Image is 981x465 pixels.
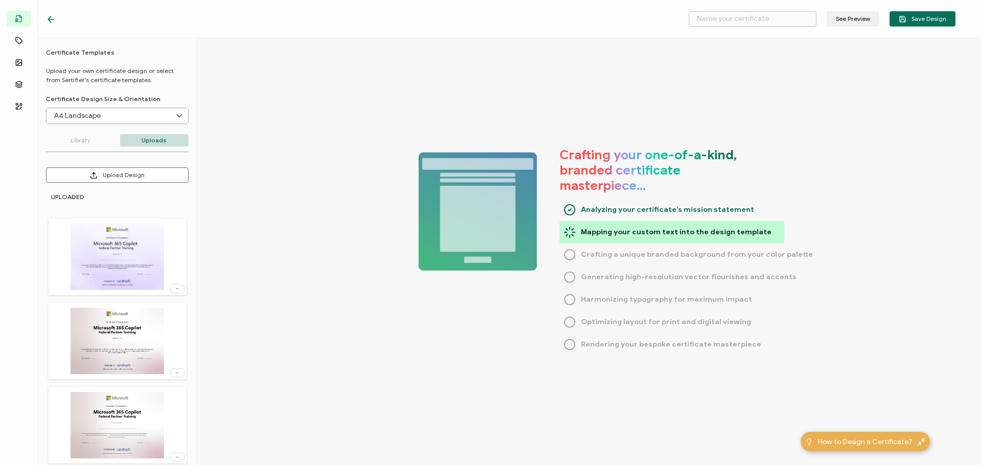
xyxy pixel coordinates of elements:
h1: Crafting your one-of-a-kind, branded certificate masterpiece… [559,148,764,193]
input: Select [46,108,188,124]
span: Crafting a unique branded background from your color palette [581,247,813,262]
img: 196bb524-10b3-4c28-91c9-457cc79a09b4.jpg [71,308,165,374]
span: Rendering your bespoke certificate masterpiece [581,337,761,352]
button: See Preview [827,11,879,27]
button: Save Design [890,11,955,27]
img: 1551404f-6518-4697-9143-27bf75fcbf8d.jpg [71,224,165,290]
span: Analyzing your certificate’s mission statement [581,202,754,217]
span: How to Design a Certificate? [818,436,913,447]
span: Mapping your custom text into the design template [581,225,772,240]
iframe: Chat Widget [930,416,981,465]
h6: UPLOADED [51,193,186,201]
button: Upload Design [46,167,189,183]
span: Optimizing layout for print and digital viewing [581,314,751,330]
h6: Certificate Templates [46,48,189,56]
p: Certificate Design Size & Orientation [46,95,189,103]
span: Save Design [899,15,946,23]
span: Harmonizing typography for maximum impact [581,292,752,307]
p: Upload your own certificate design or select from Sertifier’s certificate templates. [46,66,189,85]
span: Generating high-resolution vector flourishes and accents [581,270,797,285]
p: Library [46,134,115,146]
img: dcb4df88-2d87-4ec8-9170-6766faabfa4f.svg [71,392,165,458]
input: Name your certificate [689,11,816,27]
p: Uploads [120,134,189,146]
img: minimize-icon.svg [918,438,925,446]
